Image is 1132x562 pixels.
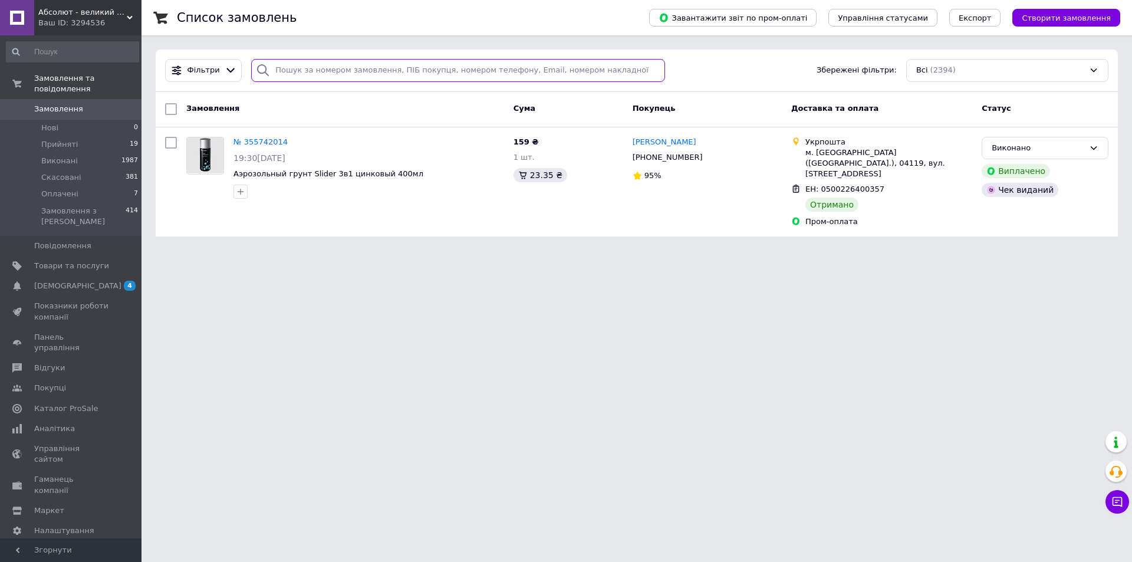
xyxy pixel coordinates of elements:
[659,12,807,23] span: Завантажити звіт по пром-оплаті
[828,9,937,27] button: Управління статусами
[41,139,78,150] span: Прийняті
[41,123,58,133] span: Нові
[34,332,109,353] span: Панель управління
[6,41,139,63] input: Пошук
[187,65,220,76] span: Фільтри
[982,183,1058,197] div: Чек виданий
[514,137,539,146] span: 159 ₴
[34,443,109,465] span: Управління сайтом
[1001,13,1120,22] a: Створити замовлення
[34,73,141,94] span: Замовлення та повідомлення
[41,189,78,199] span: Оплачені
[1105,490,1129,514] button: Чат з покупцем
[633,137,696,148] a: [PERSON_NAME]
[186,137,224,175] a: Фото товару
[1012,9,1120,27] button: Створити замовлення
[41,172,81,183] span: Скасовані
[838,14,928,22] span: Управління статусами
[34,403,98,414] span: Каталог ProSale
[41,156,78,166] span: Виконані
[177,11,297,25] h1: Список замовлень
[233,153,285,163] span: 19:30[DATE]
[41,206,126,227] span: Замовлення з [PERSON_NAME]
[949,9,1001,27] button: Експорт
[34,474,109,495] span: Гаманець компанії
[817,65,897,76] span: Збережені фільтри:
[233,137,288,146] a: № 355742014
[805,137,972,147] div: Укрпошта
[34,301,109,322] span: Показники роботи компанії
[34,525,94,536] span: Налаштування
[121,156,138,166] span: 1987
[630,150,705,165] div: [PHONE_NUMBER]
[34,505,64,516] span: Маркет
[805,216,972,227] div: Пром-оплата
[514,153,535,162] span: 1 шт.
[805,147,972,180] div: м. [GEOGRAPHIC_DATA] ([GEOGRAPHIC_DATA].), 04119, вул. [STREET_ADDRESS]
[649,9,817,27] button: Завантажити звіт по пром-оплаті
[514,104,535,113] span: Cума
[916,65,928,76] span: Всі
[644,171,662,180] span: 95%
[126,172,138,183] span: 381
[633,104,676,113] span: Покупець
[959,14,992,22] span: Експорт
[251,59,665,82] input: Пошук за номером замовлення, ПІБ покупця, номером телефону, Email, номером накладної
[38,18,141,28] div: Ваш ID: 3294536
[126,206,138,227] span: 414
[34,281,121,291] span: [DEMOGRAPHIC_DATA]
[34,241,91,251] span: Повідомлення
[134,123,138,133] span: 0
[130,139,138,150] span: 19
[34,363,65,373] span: Відгуки
[1022,14,1111,22] span: Створити замовлення
[187,137,223,173] img: Фото товару
[34,423,75,434] span: Аналітика
[34,383,66,393] span: Покупці
[982,164,1050,178] div: Виплачено
[124,281,136,291] span: 4
[34,104,83,114] span: Замовлення
[992,142,1084,155] div: Виконано
[791,104,878,113] span: Доставка та оплата
[805,185,884,193] span: ЕН: 0500226400357
[38,7,127,18] span: Абсолют - великий асортимент товарів для дому ФОП Черевко Євген Володимирович
[805,198,858,212] div: Отримано
[34,261,109,271] span: Товари та послуги
[233,169,423,178] a: Аэрозольный грунт Slider 3в1 цинковый 400мл
[514,168,567,182] div: 23.35 ₴
[982,104,1011,113] span: Статус
[134,189,138,199] span: 7
[186,104,239,113] span: Замовлення
[930,65,956,74] span: (2394)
